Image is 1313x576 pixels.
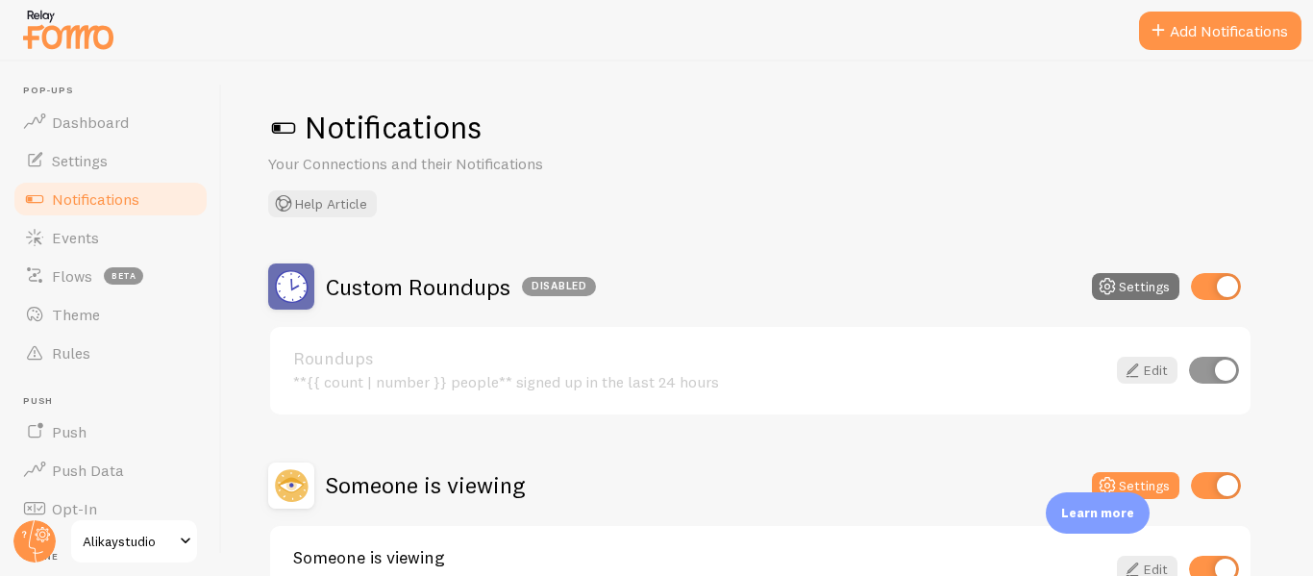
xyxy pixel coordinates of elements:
[20,5,116,54] img: fomo-relay-logo-orange.svg
[12,218,210,257] a: Events
[12,295,210,334] a: Theme
[23,85,210,97] span: Pop-ups
[52,499,97,518] span: Opt-In
[326,272,596,302] h2: Custom Roundups
[52,189,139,209] span: Notifications
[12,180,210,218] a: Notifications
[12,489,210,528] a: Opt-In
[12,103,210,141] a: Dashboard
[69,518,199,564] a: Alikaystudio
[268,263,314,310] img: Custom Roundups
[23,395,210,408] span: Push
[293,549,1105,566] a: Someone is viewing
[268,190,377,217] button: Help Article
[1092,273,1179,300] button: Settings
[1046,492,1150,534] div: Learn more
[52,266,92,286] span: Flows
[12,334,210,372] a: Rules
[52,422,87,441] span: Push
[326,470,525,500] h2: Someone is viewing
[293,350,1105,367] a: Roundups
[268,463,314,509] img: Someone is viewing
[52,343,90,363] span: Rules
[268,153,730,175] p: Your Connections and their Notifications
[83,530,174,553] span: Alikaystudio
[52,461,124,480] span: Push Data
[268,108,1267,147] h1: Notifications
[52,228,99,247] span: Events
[1092,472,1179,499] button: Settings
[12,451,210,489] a: Push Data
[522,277,596,296] div: Disabled
[52,305,100,324] span: Theme
[12,141,210,180] a: Settings
[12,257,210,295] a: Flows beta
[1061,504,1134,522] p: Learn more
[52,151,108,170] span: Settings
[293,373,1105,390] div: **{{ count | number }} people** signed up in the last 24 hours
[12,413,210,451] a: Push
[1117,357,1177,384] a: Edit
[52,113,129,132] span: Dashboard
[104,267,143,285] span: beta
